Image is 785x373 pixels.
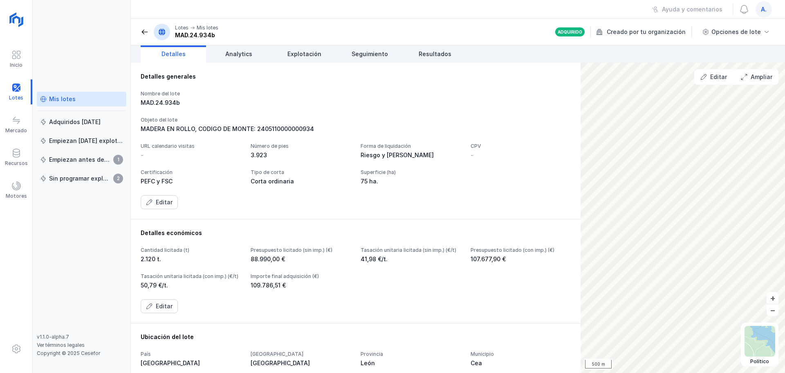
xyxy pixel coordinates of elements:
div: 41,98 €/t. [361,255,461,263]
div: [GEOGRAPHIC_DATA] [141,359,241,367]
button: Editar [695,70,732,84]
div: 88.990,00 € [251,255,351,263]
span: 2 [113,174,123,183]
a: Detalles [141,45,206,63]
span: Resultados [419,50,451,58]
div: 109.786,51 € [251,281,351,289]
div: [GEOGRAPHIC_DATA] [251,351,351,357]
div: Mis lotes [197,25,218,31]
div: Nombre del lote [141,90,241,97]
a: Seguimiento [337,45,402,63]
div: Motores [6,193,27,199]
div: Provincia [361,351,461,357]
div: 3.923 [251,151,351,159]
div: León [361,359,461,367]
div: 50,79 €/t. [141,281,241,289]
div: URL calendario visitas [141,143,241,149]
div: Detalles generales [141,72,571,81]
button: Editar [141,299,178,313]
a: Resultados [402,45,468,63]
div: MAD.24.934b [141,99,241,107]
a: Empiezan antes de 7 días1 [37,152,126,167]
div: Tasación unitaria licitada (con imp.) (€/t) [141,273,241,280]
span: 1 [113,155,123,165]
div: Tasación unitaria licitada (sin imp.) (€/t) [361,247,461,253]
div: Recursos [5,160,28,167]
div: Ubicación del lote [141,333,571,341]
div: Empiezan antes de 7 días [49,156,111,164]
div: - [471,151,473,159]
div: Editar [156,198,173,206]
div: Opciones de lote [711,28,761,36]
button: – [767,304,778,316]
div: Cantidad licitada (t) [141,247,241,253]
div: Mercado [5,127,27,134]
span: Analytics [225,50,252,58]
div: Creado por tu organización [596,26,693,38]
div: MAD.24.934b [175,31,218,39]
div: Superficie (ha) [361,169,461,176]
div: v1.1.0-alpha.7 [37,334,126,340]
span: Explotación [287,50,321,58]
img: logoRight.svg [6,9,27,30]
button: Ampliar [736,70,778,84]
div: 107.677,90 € [471,255,571,263]
div: Certificación [141,169,241,176]
span: Seguimiento [352,50,388,58]
div: Mis lotes [49,95,76,103]
div: 2.120 t. [141,255,241,263]
div: Adquiridos [DATE] [49,118,101,126]
div: CPV [471,143,571,149]
div: Sin programar explotación [49,174,111,183]
a: Ver términos legales [37,342,85,348]
div: PEFC y FSC [141,177,241,185]
div: Editar [710,73,727,81]
div: [GEOGRAPHIC_DATA] [251,359,351,367]
div: Cea [471,359,571,367]
div: Político [745,358,775,365]
div: Inicio [10,62,22,68]
div: - [141,151,144,159]
div: Forma de liquidación [361,143,461,149]
div: Tipo de corta [251,169,351,176]
div: Presupuesto licitado (con imp.) (€) [471,247,571,253]
div: Adquirido [558,29,582,35]
div: País [141,351,241,357]
a: Mis lotes [37,92,126,106]
button: + [767,292,778,304]
a: Analytics [206,45,271,63]
div: 75 ha. [361,177,461,185]
div: Número de pies [251,143,351,149]
div: Detalles económicos [141,229,571,237]
div: Lotes [175,25,188,31]
div: Ayuda y comentarios [662,5,722,14]
div: Editar [156,302,173,310]
a: Adquiridos [DATE] [37,115,126,129]
span: a. [761,5,767,14]
div: Ampliar [751,73,772,81]
a: Sin programar explotación2 [37,171,126,186]
div: Copyright © 2025 Cesefor [37,350,126,357]
span: Detalles [161,50,186,58]
div: Empiezan [DATE] explotación [49,137,123,145]
div: Importe final adquisición (€) [251,273,351,280]
div: Objeto del lote [141,117,571,123]
div: MADERA EN ROLLO, CODIGO DE MONTE: 2405110000000934 [141,125,571,133]
div: Presupuesto licitado (sin imp.) (€) [251,247,351,253]
button: Editar [141,195,178,209]
button: Ayuda y comentarios [647,2,728,16]
a: Empiezan [DATE] explotación [37,133,126,148]
div: Municipio [471,351,571,357]
div: Riesgo y [PERSON_NAME] [361,151,461,159]
div: Corta ordinaria [251,177,351,185]
a: Explotación [271,45,337,63]
img: political.webp [745,326,775,357]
